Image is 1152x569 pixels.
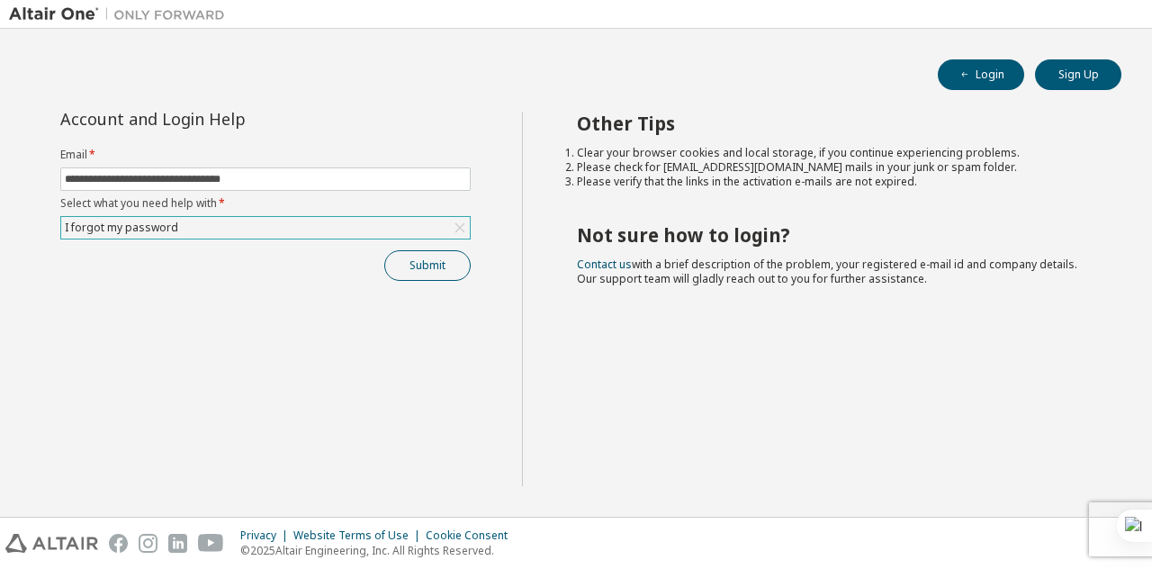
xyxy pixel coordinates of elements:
[577,175,1090,189] li: Please verify that the links in the activation e-mails are not expired.
[9,5,234,23] img: Altair One
[577,223,1090,247] h2: Not sure how to login?
[60,112,389,126] div: Account and Login Help
[61,217,470,239] div: I forgot my password
[426,528,518,543] div: Cookie Consent
[577,146,1090,160] li: Clear your browser cookies and local storage, if you continue experiencing problems.
[577,160,1090,175] li: Please check for [EMAIL_ADDRESS][DOMAIN_NAME] mails in your junk or spam folder.
[938,59,1024,90] button: Login
[198,534,224,553] img: youtube.svg
[577,257,632,272] a: Contact us
[577,257,1077,286] span: with a brief description of the problem, your registered e-mail id and company details. Our suppo...
[139,534,157,553] img: instagram.svg
[384,250,471,281] button: Submit
[240,543,518,558] p: © 2025 Altair Engineering, Inc. All Rights Reserved.
[60,196,471,211] label: Select what you need help with
[577,112,1090,135] h2: Other Tips
[293,528,426,543] div: Website Terms of Use
[240,528,293,543] div: Privacy
[1035,59,1121,90] button: Sign Up
[60,148,471,162] label: Email
[168,534,187,553] img: linkedin.svg
[62,218,181,238] div: I forgot my password
[5,534,98,553] img: altair_logo.svg
[109,534,128,553] img: facebook.svg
